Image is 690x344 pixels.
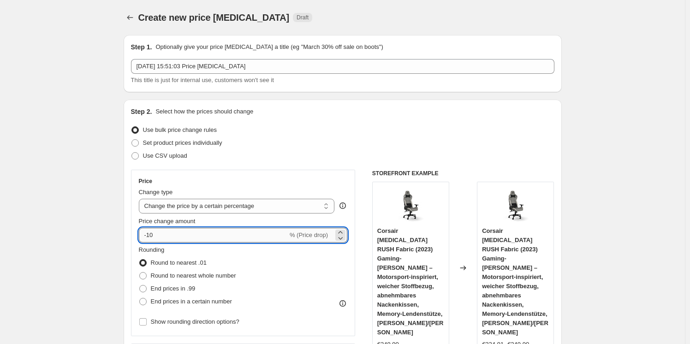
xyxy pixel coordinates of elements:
button: Price change jobs [124,11,137,24]
span: This title is just for internal use, customers won't see it [131,77,274,83]
input: -15 [139,228,288,243]
span: % (Price drop) [290,231,328,238]
span: Rounding [139,246,165,253]
input: 30% off holiday sale [131,59,554,74]
div: help [338,201,347,210]
span: End prices in a certain number [151,298,232,305]
span: Round to nearest .01 [151,259,207,266]
span: Use bulk price change rules [143,126,217,133]
span: Draft [297,14,309,21]
h2: Step 1. [131,42,152,52]
span: Corsair [MEDICAL_DATA] RUSH Fabric (2023) Gaming-[PERSON_NAME] – Motorsport-inspiriert, weicher S... [377,227,444,336]
span: Set product prices individually [143,139,222,146]
span: Price change amount [139,218,196,225]
span: Use CSV upload [143,152,187,159]
span: Corsair [MEDICAL_DATA] RUSH Fabric (2023) Gaming-[PERSON_NAME] – Motorsport-inspiriert, weicher S... [482,227,548,336]
img: 717Mv98vCYL_80x.jpg [392,187,429,224]
h6: STOREFRONT EXAMPLE [372,170,554,177]
p: Optionally give your price [MEDICAL_DATA] a title (eg "March 30% off sale on boots") [155,42,383,52]
h3: Price [139,178,152,185]
span: Change type [139,189,173,196]
h2: Step 2. [131,107,152,116]
img: 717Mv98vCYL_80x.jpg [497,187,534,224]
span: Create new price [MEDICAL_DATA] [138,12,290,23]
span: End prices in .99 [151,285,196,292]
span: Round to nearest whole number [151,272,236,279]
p: Select how the prices should change [155,107,253,116]
span: Show rounding direction options? [151,318,239,325]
